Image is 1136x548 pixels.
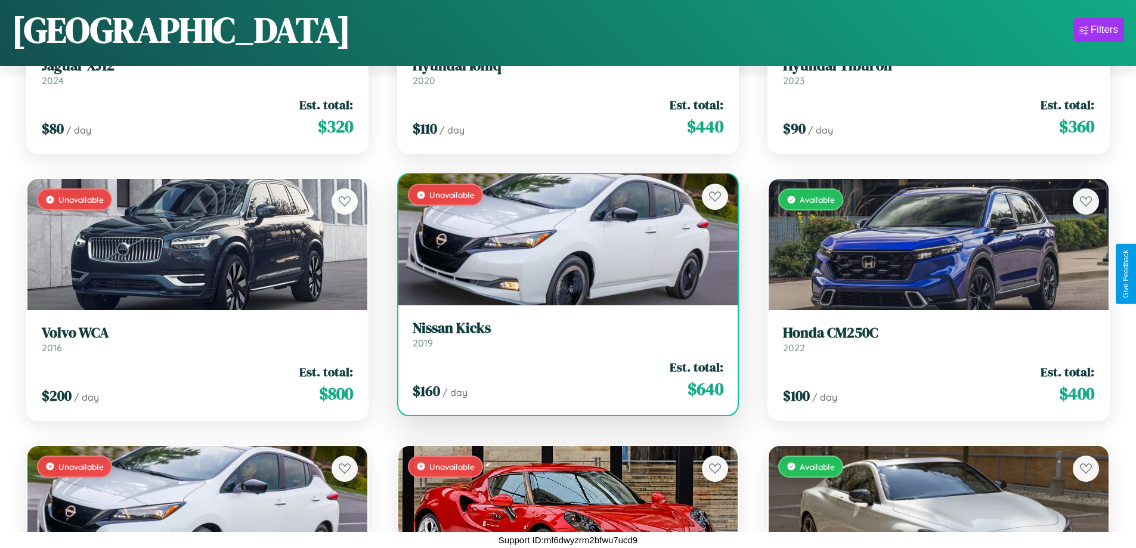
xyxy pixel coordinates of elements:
span: $ 100 [783,386,810,405]
span: Est. total: [670,358,723,376]
h3: Volvo WCA [42,324,353,342]
span: $ 400 [1059,382,1094,405]
span: Unavailable [58,462,104,472]
a: Hyundai Tiburon2023 [783,57,1094,86]
span: $ 360 [1059,114,1094,138]
h3: Honda CM250C [783,324,1094,342]
span: $ 800 [319,382,353,405]
span: Est. total: [299,363,353,380]
span: Unavailable [58,194,104,205]
span: $ 320 [318,114,353,138]
span: / day [74,391,99,403]
span: / day [812,391,837,403]
span: / day [808,124,833,136]
span: 2016 [42,342,62,354]
span: Unavailable [429,190,475,200]
span: / day [439,124,465,136]
a: Volvo WCA2016 [42,324,353,354]
button: Filters [1073,18,1124,42]
span: Est. total: [299,96,353,113]
div: Filters [1091,24,1118,36]
span: / day [66,124,91,136]
a: Nissan Kicks2019 [413,320,724,349]
div: Give Feedback [1122,250,1130,298]
span: 2022 [783,342,805,354]
span: $ 90 [783,119,806,138]
span: Unavailable [429,462,475,472]
span: Est. total: [1041,363,1094,380]
span: $ 160 [413,381,440,401]
h3: Hyundai Ioniq [413,57,724,75]
span: / day [442,386,468,398]
a: Jaguar XJ122024 [42,57,353,86]
h3: Hyundai Tiburon [783,57,1094,75]
a: Honda CM250C2022 [783,324,1094,354]
span: Est. total: [1041,96,1094,113]
span: $ 110 [413,119,437,138]
span: Available [800,194,835,205]
h1: [GEOGRAPHIC_DATA] [12,5,351,54]
span: $ 440 [687,114,723,138]
span: 2020 [413,75,435,86]
h3: Jaguar XJ12 [42,57,353,75]
a: Hyundai Ioniq2020 [413,57,724,86]
span: $ 200 [42,386,72,405]
span: Est. total: [670,96,723,113]
span: 2024 [42,75,64,86]
span: 2023 [783,75,804,86]
h3: Nissan Kicks [413,320,724,337]
span: $ 640 [688,377,723,401]
span: Available [800,462,835,472]
span: $ 80 [42,119,64,138]
span: 2019 [413,337,433,349]
p: Support ID: mf6dwyzrm2bfwu7ucd9 [499,532,637,548]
